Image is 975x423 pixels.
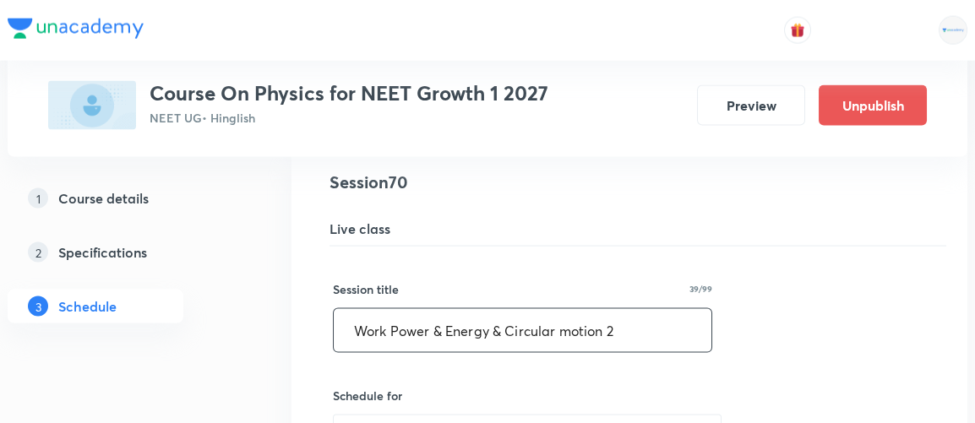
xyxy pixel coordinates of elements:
[8,182,237,215] a: 1Course details
[28,242,48,263] p: 2
[790,23,805,38] img: avatar
[330,219,946,239] h5: Live class
[58,296,117,317] h5: Schedule
[58,242,147,263] h5: Specifications
[48,81,136,130] img: E2654CE1-4546-448F-92C3-2EF9D00D43B2_plus.png
[697,85,805,126] button: Preview
[28,188,48,209] p: 1
[939,16,967,45] img: Rahul Mishra
[8,19,144,39] img: Company Logo
[333,387,712,404] h6: Schedule for
[8,236,237,269] a: 2Specifications
[8,19,144,43] a: Company Logo
[150,81,548,106] h3: Course On Physics for NEET Growth 1 2027
[689,285,712,293] p: 39/99
[784,17,811,44] button: avatar
[150,109,548,127] p: NEET UG • Hinglish
[330,170,946,195] h4: Session 70
[28,296,48,317] p: 3
[819,85,927,126] button: Unpublish
[58,188,149,209] h5: Course details
[333,280,399,298] h6: Session title
[334,309,711,352] input: A great title is short, clear and descriptive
